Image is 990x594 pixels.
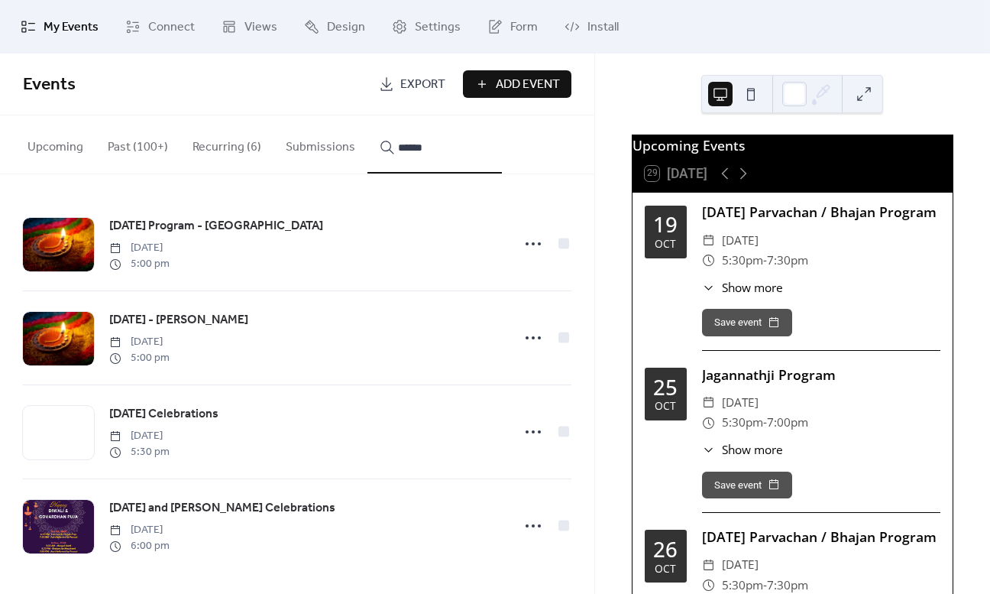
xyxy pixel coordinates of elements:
[476,6,549,47] a: Form
[327,18,365,37] span: Design
[109,310,248,330] a: [DATE] - [PERSON_NAME]
[109,256,170,272] span: 5:00 pm
[109,334,170,350] span: [DATE]
[109,350,170,366] span: 5:00 pm
[496,76,560,94] span: Add Event
[702,202,940,222] div: [DATE] Parvachan / Bhajan Program
[763,251,767,271] span: -
[109,538,170,554] span: 6:00 pm
[109,404,218,424] a: [DATE] Celebrations
[180,115,273,172] button: Recurring (6)
[702,413,716,433] div: ​
[114,6,206,47] a: Connect
[380,6,472,47] a: Settings
[293,6,377,47] a: Design
[463,70,571,98] button: Add Event
[702,472,792,499] button: Save event
[702,279,716,297] div: ​
[702,393,716,413] div: ​
[702,279,783,297] button: ​Show more
[109,428,170,444] span: [DATE]
[763,413,767,433] span: -
[587,18,619,37] span: Install
[702,251,716,271] div: ​
[653,214,678,235] div: 19
[109,498,335,518] a: [DATE] and [PERSON_NAME] Celebrations
[244,18,277,37] span: Views
[273,115,367,172] button: Submissions
[109,444,170,460] span: 5:30 pm
[722,251,763,271] span: 5:30pm
[109,405,218,424] span: [DATE] Celebrations
[655,401,676,411] div: Oct
[702,527,940,547] div: [DATE] Parvachan / Bhajan Program
[109,522,170,538] span: [DATE]
[109,311,248,329] span: [DATE] - [PERSON_NAME]
[722,441,783,459] span: Show more
[23,68,76,102] span: Events
[15,115,95,172] button: Upcoming
[95,115,180,172] button: Past (100+)
[702,365,940,385] div: Jagannathji Program
[109,217,323,235] span: [DATE] Program - [GEOGRAPHIC_DATA]
[702,231,716,251] div: ​
[510,18,538,37] span: Form
[655,239,676,249] div: Oct
[767,251,808,271] span: 7:30pm
[722,555,759,575] span: [DATE]
[655,563,676,574] div: Oct
[767,413,808,433] span: 7:00pm
[722,413,763,433] span: 5:30pm
[722,231,759,251] span: [DATE]
[702,555,716,575] div: ​
[109,216,323,236] a: [DATE] Program - [GEOGRAPHIC_DATA]
[553,6,630,47] a: Install
[367,70,457,98] a: Export
[702,441,716,459] div: ​
[44,18,99,37] span: My Events
[632,135,953,155] div: Upcoming Events
[109,240,170,256] span: [DATE]
[722,393,759,413] span: [DATE]
[400,76,445,94] span: Export
[702,441,783,459] button: ​Show more
[653,377,678,398] div: 25
[722,279,783,297] span: Show more
[9,6,110,47] a: My Events
[702,309,792,336] button: Save event
[653,539,678,560] div: 26
[148,18,195,37] span: Connect
[210,6,289,47] a: Views
[415,18,461,37] span: Settings
[109,499,335,518] span: [DATE] and [PERSON_NAME] Celebrations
